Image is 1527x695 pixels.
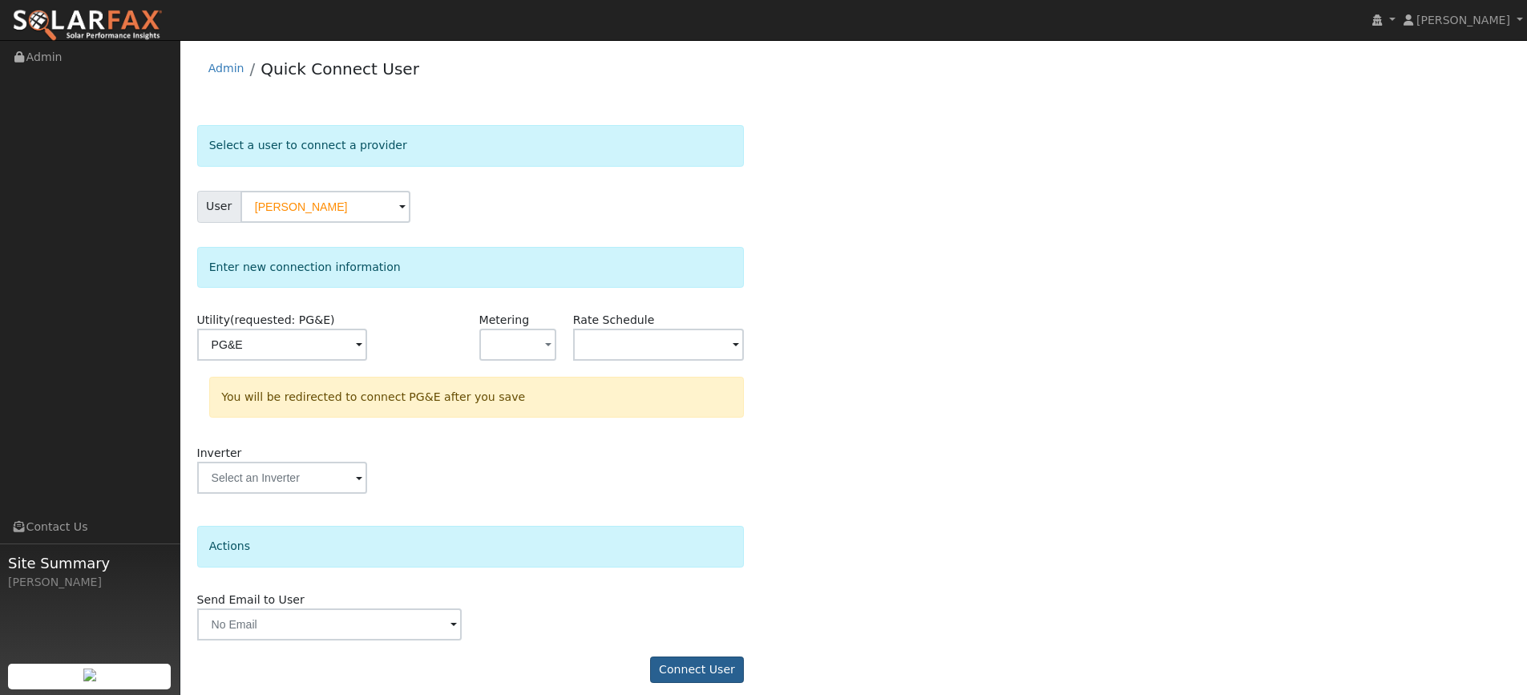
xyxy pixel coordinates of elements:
[197,526,745,567] div: Actions
[12,9,163,42] img: SolarFax
[197,592,305,608] label: Send Email to User
[197,191,241,223] span: User
[8,574,172,591] div: [PERSON_NAME]
[8,552,172,574] span: Site Summary
[230,313,335,326] span: (requested: PG&E)
[197,312,335,329] label: Utility
[197,608,463,640] input: No Email
[209,377,744,418] div: You will be redirected to connect PG&E after you save
[1416,14,1510,26] span: [PERSON_NAME]
[208,62,244,75] a: Admin
[650,657,745,684] button: Connect User
[83,669,96,681] img: retrieve
[479,312,530,329] label: Metering
[573,312,654,329] label: Rate Schedule
[197,247,745,288] div: Enter new connection information
[197,125,745,166] div: Select a user to connect a provider
[197,445,242,462] label: Inverter
[261,59,419,79] a: Quick Connect User
[197,329,367,361] input: Select a Utility
[197,462,367,494] input: Select an Inverter
[240,191,410,223] input: Select a User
